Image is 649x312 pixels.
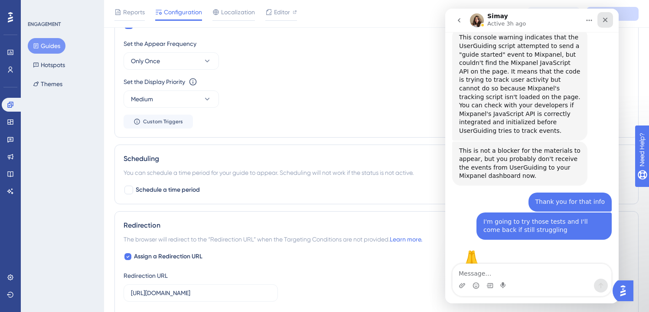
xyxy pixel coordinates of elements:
span: Only Once [131,56,160,66]
div: pray [7,243,46,274]
div: Set the Appear Frequency [124,39,629,49]
button: Send a message… [149,270,163,284]
span: Localization [221,7,255,17]
button: Start recording [55,273,62,280]
div: Set the Display Priority [124,77,185,87]
div: Simay says… [7,238,166,299]
span: Schedule a time period [136,185,200,195]
button: Cancel [528,7,580,21]
button: Save [587,7,639,21]
button: Upload attachment [13,273,20,280]
span: The browser will redirect to the “Redirection URL” when the Targeting Conditions are not provided. [124,234,422,244]
iframe: UserGuiding AI Assistant Launcher [613,278,639,304]
span: Need Help? [20,2,54,13]
textarea: Message… [7,255,166,270]
span: Editor [274,7,290,17]
div: ENGAGEMENT [28,21,61,28]
a: Learn more. [390,236,422,243]
button: Themes [28,76,68,92]
div: Scheduling [124,154,629,164]
button: Only Once [124,52,219,70]
span: Medium [131,94,153,104]
div: pray [7,238,46,280]
div: Redirection URL [124,270,168,281]
button: Emoji picker [27,273,34,280]
div: You can schedule a time period for your guide to appear. Scheduling will not work if the status i... [124,167,629,178]
input: https://www.example.com/ [131,288,271,298]
span: Configuration [164,7,202,17]
div: Redirection [124,220,629,231]
button: Medium [124,90,219,108]
button: Custom Triggers [124,115,193,129]
button: Gif picker [41,273,48,280]
button: Hotspots [28,57,70,73]
button: Guides [28,38,65,54]
span: Assign a Redirection URL [134,251,202,262]
span: Reports [123,7,145,17]
iframe: Intercom live chat [445,9,619,303]
span: Custom Triggers [143,118,183,125]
